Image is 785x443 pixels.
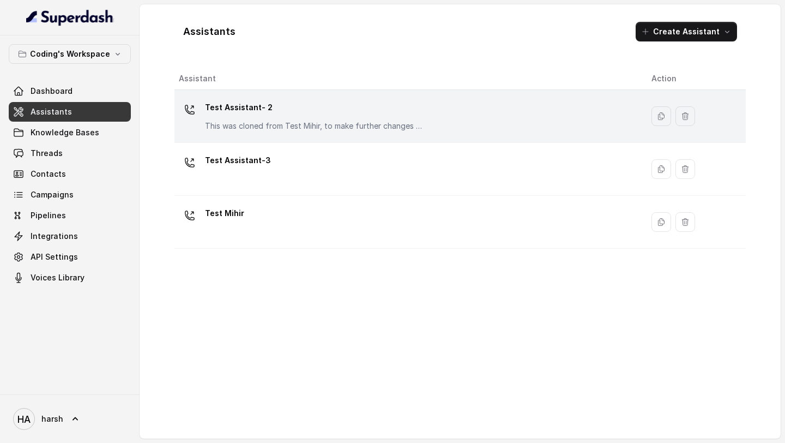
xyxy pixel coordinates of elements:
[205,152,271,169] p: Test Assistant-3
[41,414,63,424] span: harsh
[9,143,131,163] a: Threads
[183,23,235,40] h1: Assistants
[31,86,73,97] span: Dashboard
[31,106,72,117] span: Assistants
[31,252,78,262] span: API Settings
[205,205,244,222] p: Test Mihir
[9,164,131,184] a: Contacts
[31,148,63,159] span: Threads
[9,206,131,225] a: Pipelines
[31,231,78,242] span: Integrations
[26,9,114,26] img: light.svg
[31,127,99,138] span: Knowledge Bases
[205,99,423,116] p: Test Assistant- 2
[643,68,746,90] th: Action
[31,210,66,221] span: Pipelines
[205,121,423,131] p: This was cloned from Test Mihir, to make further changes as discussed with the Superdash team.
[9,268,131,288] a: Voices Library
[636,22,737,41] button: Create Assistant
[31,272,84,283] span: Voices Library
[9,185,131,205] a: Campaigns
[174,68,643,90] th: Assistant
[9,44,131,64] button: Coding's Workspace
[30,47,110,61] p: Coding's Workspace
[9,123,131,142] a: Knowledge Bases
[9,226,131,246] a: Integrations
[9,247,131,267] a: API Settings
[9,404,131,434] a: harsh
[9,102,131,122] a: Assistants
[31,189,74,200] span: Campaigns
[31,169,66,179] span: Contacts
[17,414,31,425] text: HA
[9,81,131,101] a: Dashboard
